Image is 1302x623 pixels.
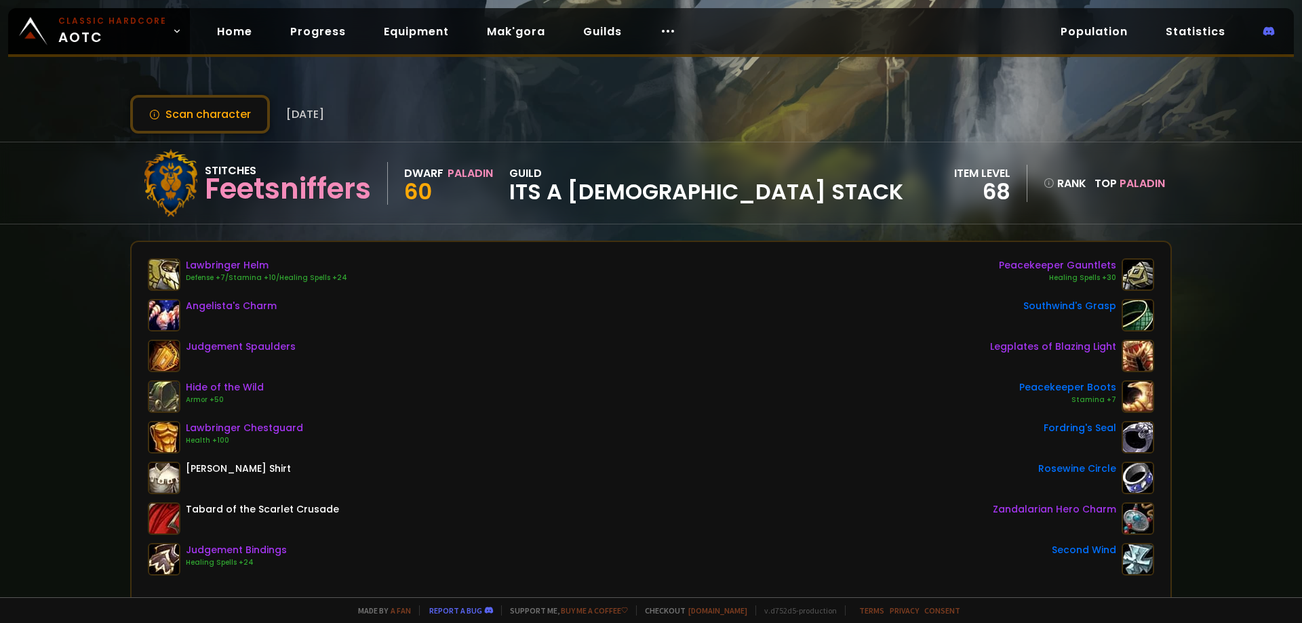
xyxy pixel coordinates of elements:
[572,18,633,45] a: Guilds
[429,605,482,616] a: Report a bug
[561,605,628,616] a: Buy me a coffee
[1122,380,1154,413] img: item-20265
[186,502,339,517] div: Tabard of the Scarlet Crusade
[148,299,180,331] img: item-21690
[148,258,180,291] img: item-16854
[1019,380,1116,395] div: Peacekeeper Boots
[1094,175,1165,192] div: Top
[1122,502,1154,535] img: item-19950
[186,421,303,435] div: Lawbringer Chestguard
[148,340,180,372] img: item-16953
[954,165,1010,182] div: item level
[186,462,291,476] div: [PERSON_NAME] Shirt
[501,605,628,616] span: Support me,
[148,380,180,413] img: item-18510
[999,273,1116,283] div: Healing Spells +30
[993,502,1116,517] div: Zandalarian Hero Charm
[186,299,277,313] div: Angelista's Charm
[1155,18,1236,45] a: Statistics
[8,8,190,54] a: Classic HardcoreAOTC
[1122,421,1154,454] img: item-16058
[279,18,357,45] a: Progress
[924,605,960,616] a: Consent
[1023,299,1116,313] div: Southwind's Grasp
[186,340,296,354] div: Judgement Spaulders
[1019,395,1116,405] div: Stamina +7
[509,182,903,202] span: its a [DEMOGRAPHIC_DATA] stack
[890,605,919,616] a: Privacy
[205,179,371,199] div: Feetsniffers
[206,18,263,45] a: Home
[205,162,371,179] div: Stitches
[1044,421,1116,435] div: Fordring's Seal
[130,95,270,134] button: Scan character
[999,258,1116,273] div: Peacekeeper Gauntlets
[636,605,747,616] span: Checkout
[148,543,180,576] img: item-16951
[1122,462,1154,494] img: item-13178
[148,421,180,454] img: item-16853
[148,502,180,535] img: item-23192
[404,176,432,207] span: 60
[404,165,443,182] div: Dwarf
[1038,462,1116,476] div: Rosewine Circle
[148,462,180,494] img: item-6117
[373,18,460,45] a: Equipment
[990,340,1116,354] div: Legplates of Blazing Light
[186,258,347,273] div: Lawbringer Helm
[186,395,264,405] div: Armor +50
[1122,340,1154,372] img: item-21667
[286,106,324,123] span: [DATE]
[186,273,347,283] div: Defense +7/Stamina +10/Healing Spells +24
[1050,18,1139,45] a: Population
[755,605,837,616] span: v. d752d5 - production
[688,605,747,616] a: [DOMAIN_NAME]
[1044,175,1086,192] div: rank
[391,605,411,616] a: a fan
[58,15,167,27] small: Classic Hardcore
[1120,176,1165,191] span: Paladin
[186,435,303,446] div: Health +100
[186,557,287,568] div: Healing Spells +24
[954,182,1010,202] div: 68
[509,165,903,202] div: guild
[1122,299,1154,331] img: item-21494
[448,165,493,182] div: Paladin
[1052,543,1116,557] div: Second Wind
[186,543,287,557] div: Judgement Bindings
[186,380,264,395] div: Hide of the Wild
[1122,543,1154,576] img: item-11819
[350,605,411,616] span: Made by
[1122,258,1154,291] img: item-20264
[58,15,167,47] span: AOTC
[859,605,884,616] a: Terms
[476,18,556,45] a: Mak'gora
